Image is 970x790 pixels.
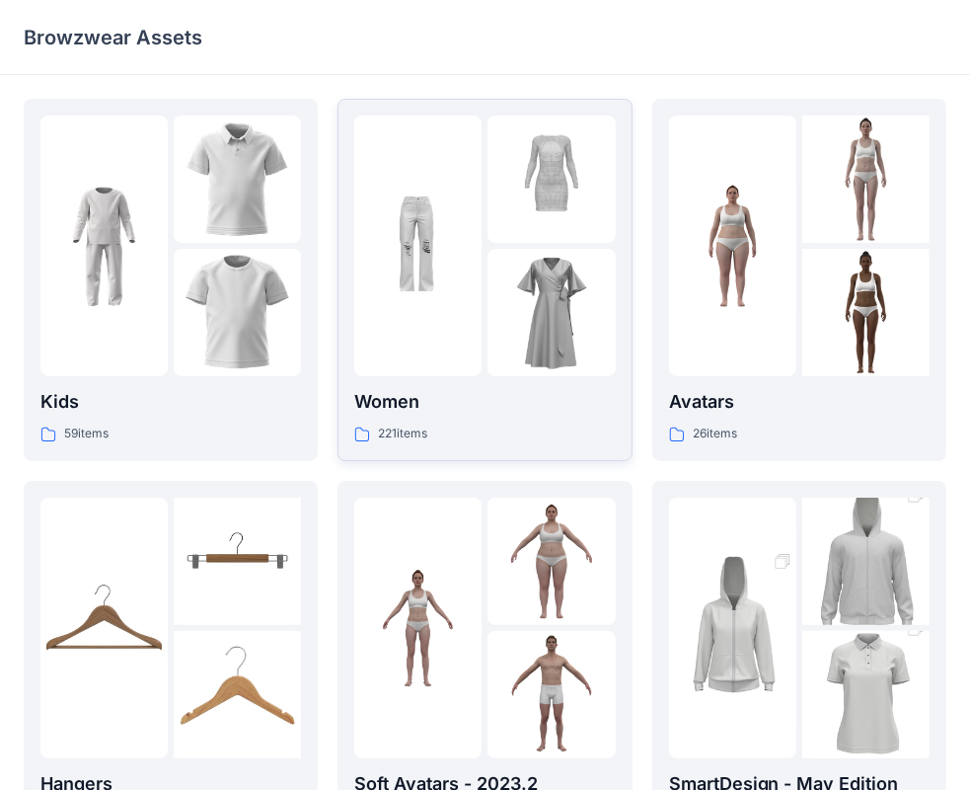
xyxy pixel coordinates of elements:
img: folder 1 [354,564,482,691]
a: folder 1folder 2folder 3Women221items [337,99,632,461]
img: folder 2 [802,466,930,658]
img: folder 2 [174,498,301,625]
a: folder 1folder 2folder 3Avatars26items [652,99,946,461]
img: folder 2 [487,498,615,625]
p: 221 items [378,424,427,444]
p: Avatars [669,388,930,416]
img: folder 1 [669,532,796,724]
img: folder 3 [174,249,301,376]
img: folder 2 [487,116,615,243]
p: 59 items [64,424,109,444]
img: folder 3 [487,631,615,758]
p: Kids [40,388,301,416]
img: folder 1 [40,564,168,691]
a: folder 1folder 2folder 3Kids59items [24,99,318,461]
p: Women [354,388,615,416]
p: Browzwear Assets [24,24,202,51]
img: folder 3 [487,249,615,376]
img: folder 3 [174,631,301,758]
p: 26 items [693,424,737,444]
img: folder 3 [802,249,930,376]
img: folder 2 [802,116,930,243]
img: folder 1 [40,183,168,310]
img: folder 1 [354,183,482,310]
img: folder 1 [669,183,796,310]
img: folder 2 [174,116,301,243]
